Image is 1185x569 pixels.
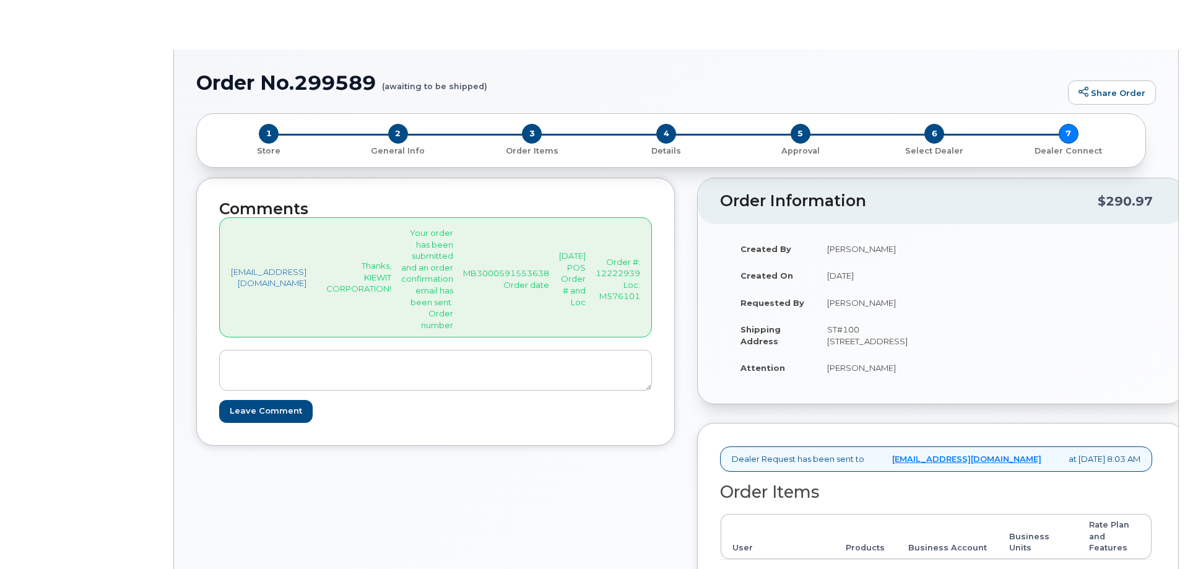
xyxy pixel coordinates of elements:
[740,244,791,254] strong: Created By
[331,144,466,157] a: 2 General Info
[259,124,279,144] span: 1
[196,72,1062,93] h1: Order No.299589
[382,72,487,91] small: (awaiting to be shipped)
[604,146,729,157] p: Details
[388,124,408,144] span: 2
[465,144,599,157] a: 3 Order Items
[791,124,810,144] span: 5
[401,227,453,331] p: Your order has been submitted and an order confirmation email has been sent. Order number
[207,144,331,157] a: 1 Store
[998,514,1078,559] th: Business Units
[733,144,867,157] a: 5 Approval
[326,260,391,295] p: Thanks, KIEWIT CORPORATION!
[816,262,932,289] td: [DATE]
[924,124,944,144] span: 6
[1098,189,1153,213] div: $290.97
[740,298,804,308] strong: Requested By
[596,256,640,302] p: Order #: 12222939 Loc: M576101
[1068,80,1156,105] a: Share Order
[720,446,1152,472] div: Dealer Request has been sent to at [DATE] 8:03 AM
[720,193,1098,210] h2: Order Information
[892,453,1041,465] a: [EMAIL_ADDRESS][DOMAIN_NAME]
[1078,514,1152,559] th: Rate Plan and Features
[599,144,734,157] a: 4 Details
[231,266,306,289] a: [EMAIL_ADDRESS][DOMAIN_NAME]
[559,250,586,308] p: [DATE] POS Order # and Loc
[740,363,785,373] strong: Attention
[816,289,932,316] td: [PERSON_NAME]
[816,316,932,354] td: ST#100 [STREET_ADDRESS]
[720,483,1152,502] h2: Order Items
[740,324,781,346] strong: Shipping Address
[740,271,793,280] strong: Created On
[219,201,652,218] h2: Comments
[470,146,594,157] p: Order Items
[219,400,313,423] input: Leave Comment
[738,146,862,157] p: Approval
[816,354,932,381] td: [PERSON_NAME]
[336,146,461,157] p: General Info
[721,514,835,559] th: User
[872,146,997,157] p: Select Dealer
[897,514,998,559] th: Business Account
[212,146,326,157] p: Store
[463,267,549,290] p: MB3000591553638 Order date
[835,514,897,559] th: Products
[867,144,1002,157] a: 6 Select Dealer
[522,124,542,144] span: 3
[816,235,932,263] td: [PERSON_NAME]
[656,124,676,144] span: 4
